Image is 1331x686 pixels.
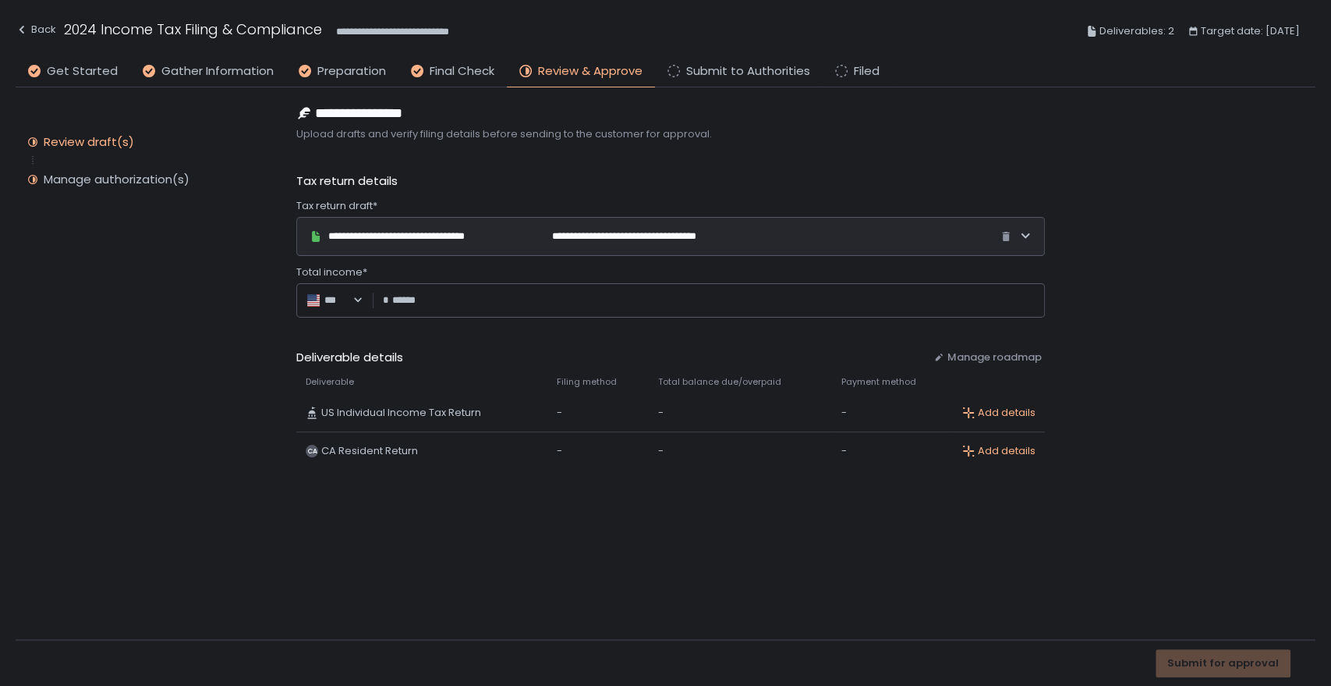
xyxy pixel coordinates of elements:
span: - [841,444,847,458]
div: Back [16,20,56,39]
span: Tax return details [296,172,398,190]
div: Search for option [306,293,363,308]
span: Submit to Authorities [686,62,810,80]
text: CA [307,446,317,456]
div: - [557,444,639,458]
span: Total income* [296,265,367,279]
h1: 2024 Income Tax Filing & Compliance [64,19,322,40]
span: Final Check [430,62,494,80]
span: Target date: [DATE] [1201,22,1300,41]
span: Review & Approve [538,62,642,80]
div: Review draft(s) [44,134,134,150]
span: Payment method [841,376,916,388]
span: Filing method [557,376,617,388]
span: Gather Information [161,62,274,80]
span: Preparation [317,62,386,80]
span: - [841,406,847,420]
span: Manage roadmap [947,350,1042,364]
div: Manage authorization(s) [44,172,189,187]
span: CA Resident Return [321,444,418,458]
span: Get Started [47,62,118,80]
span: - [658,444,664,458]
span: Tax return draft* [296,199,377,213]
button: Back [16,19,56,44]
span: Total balance due/overpaid [658,376,781,388]
div: - [557,406,639,420]
button: Add details [962,406,1035,420]
button: Add details [962,444,1035,458]
span: Deliverables: 2 [1099,22,1174,41]
span: Upload drafts and verify filing details before sending to the customer for approval. [296,127,1045,141]
input: Search for option [345,293,351,308]
button: Manage roadmap [933,350,1042,364]
span: US Individual Income Tax Return [321,406,481,420]
span: - [658,406,664,420]
span: Deliverable [306,376,354,388]
span: Deliverable details [296,349,921,367]
span: Filed [854,62,880,80]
